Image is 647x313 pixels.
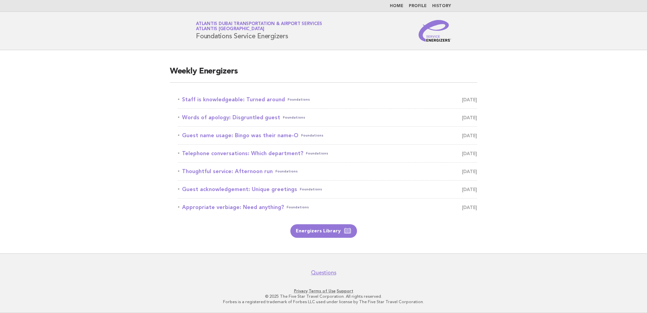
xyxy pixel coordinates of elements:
[432,4,451,8] a: History
[462,185,477,194] span: [DATE]
[462,131,477,140] span: [DATE]
[462,149,477,158] span: [DATE]
[116,288,531,294] p: · ·
[290,224,357,238] a: Energizers Library
[196,22,322,31] a: Atlantis Dubai Transportation & Airport ServicesAtlantis [GEOGRAPHIC_DATA]
[178,185,477,194] a: Guest acknowledgement: Unique greetingsFoundations [DATE]
[462,167,477,176] span: [DATE]
[294,289,308,293] a: Privacy
[116,299,531,305] p: Forbes is a registered trademark of Forbes LLC used under license by The Five Star Travel Corpora...
[178,113,477,122] a: Words of apology: Disgruntled guestFoundations [DATE]
[306,149,328,158] span: Foundations
[196,22,322,40] h1: Foundations Service Energizers
[409,4,427,8] a: Profile
[462,113,477,122] span: [DATE]
[178,203,477,212] a: Appropriate verbiage: Need anything?Foundations [DATE]
[178,167,477,176] a: Thoughtful service: Afternoon runFoundations [DATE]
[309,289,336,293] a: Terms of Use
[462,203,477,212] span: [DATE]
[287,203,309,212] span: Foundations
[390,4,403,8] a: Home
[300,185,322,194] span: Foundations
[116,294,531,299] p: © 2025 The Five Star Travel Corporation. All rights reserved.
[283,113,305,122] span: Foundations
[301,131,323,140] span: Foundations
[178,95,477,104] a: Staff is knowledgeable: Turned aroundFoundations [DATE]
[288,95,310,104] span: Foundations
[462,95,477,104] span: [DATE]
[419,20,451,42] img: Service Energizers
[337,289,353,293] a: Support
[170,66,477,83] h2: Weekly Energizers
[178,131,477,140] a: Guest name usage: Bingo was their name-OFoundations [DATE]
[275,167,298,176] span: Foundations
[178,149,477,158] a: Telephone conversations: Which department?Foundations [DATE]
[196,27,264,32] span: Atlantis [GEOGRAPHIC_DATA]
[311,269,336,276] a: Questions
